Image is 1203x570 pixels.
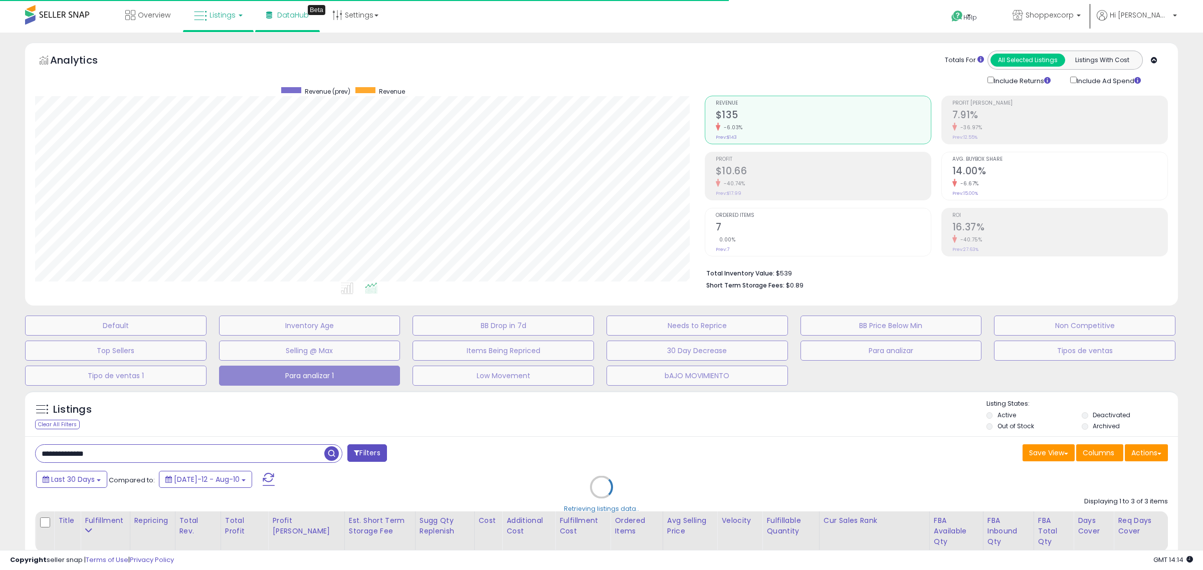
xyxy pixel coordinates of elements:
[25,316,207,336] button: Default
[716,157,931,162] span: Profit
[219,316,400,336] button: Inventory Age
[957,124,982,131] small: -36.97%
[607,341,788,361] button: 30 Day Decrease
[980,75,1063,86] div: Include Returns
[952,221,1167,235] h2: 16.37%
[716,134,737,140] small: Prev: $143
[952,101,1167,106] span: Profit [PERSON_NAME]
[952,109,1167,123] h2: 7.91%
[957,180,979,187] small: -6.67%
[952,190,978,196] small: Prev: 15.00%
[952,213,1167,218] span: ROI
[138,10,170,20] span: Overview
[716,109,931,123] h2: $135
[1110,10,1170,20] span: Hi [PERSON_NAME]
[25,341,207,361] button: Top Sellers
[716,221,931,235] h2: 7
[800,316,982,336] button: BB Price Below Min
[952,246,978,252] small: Prev: 27.63%
[219,341,400,361] button: Selling @ Max
[607,366,788,386] button: bAJO MOVIMIENTO
[1065,54,1139,67] button: Listings With Cost
[413,366,594,386] button: Low Movement
[994,316,1175,336] button: Non Competitive
[716,101,931,106] span: Revenue
[720,180,745,187] small: -40.74%
[25,366,207,386] button: Tipo de ventas 1
[706,281,784,290] b: Short Term Storage Fees:
[305,87,350,96] span: Revenue (prev)
[716,236,736,243] small: 0.00%
[945,56,984,65] div: Totals For
[277,10,309,20] span: DataHub
[706,266,1160,278] li: $539
[720,124,743,131] small: -6.03%
[994,341,1175,361] button: Tipos de ventas
[716,190,741,196] small: Prev: $17.99
[379,87,405,96] span: Revenue
[10,555,47,564] strong: Copyright
[564,504,639,513] div: Retrieving listings data..
[990,54,1065,67] button: All Selected Listings
[951,10,963,23] i: Get Help
[957,236,982,243] small: -40.75%
[952,165,1167,179] h2: 14.00%
[952,157,1167,162] span: Avg. Buybox Share
[952,134,977,140] small: Prev: 12.55%
[1097,10,1177,33] a: Hi [PERSON_NAME]
[716,165,931,179] h2: $10.66
[210,10,236,20] span: Listings
[716,246,729,252] small: Prev: 7
[10,555,174,565] div: seller snap | |
[800,341,982,361] button: Para analizar
[716,213,931,218] span: Ordered Items
[786,280,804,290] span: $0.89
[963,13,977,22] span: Help
[607,316,788,336] button: Needs to Reprice
[413,316,594,336] button: BB Drop in 7d
[1063,75,1157,86] div: Include Ad Spend
[1026,10,1074,20] span: Shoppexcorp
[943,3,996,33] a: Help
[308,5,325,15] div: Tooltip anchor
[219,366,400,386] button: Para analizar 1
[50,53,117,70] h5: Analytics
[706,269,774,277] b: Total Inventory Value:
[413,341,594,361] button: Items Being Repriced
